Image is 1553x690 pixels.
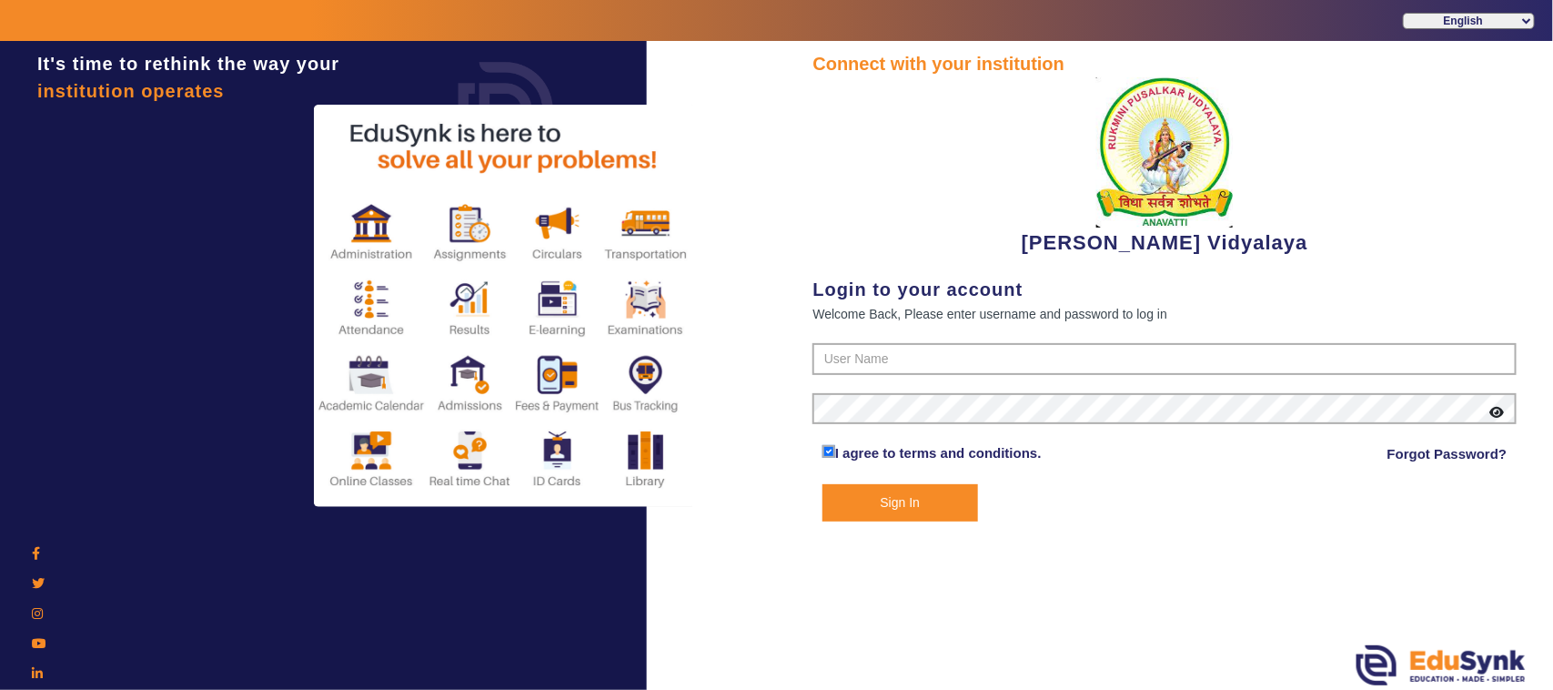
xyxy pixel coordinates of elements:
img: login.png [438,41,574,178]
span: It's time to rethink the way your [37,54,339,74]
div: Welcome Back, Please enter username and password to log in [812,303,1517,325]
a: Forgot Password? [1387,443,1508,465]
button: Sign In [822,484,978,522]
div: [PERSON_NAME] Vidyalaya [812,77,1517,258]
span: institution operates [37,81,225,101]
input: User Name [812,343,1517,376]
img: 1f9ccde3-ca7c-4581-b515-4fcda2067381 [1096,77,1233,228]
a: I agree to terms and conditions. [835,445,1042,461]
img: login2.png [314,105,696,507]
div: Connect with your institution [812,50,1517,77]
img: edusynk.png [1356,645,1526,685]
div: Login to your account [812,276,1517,303]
